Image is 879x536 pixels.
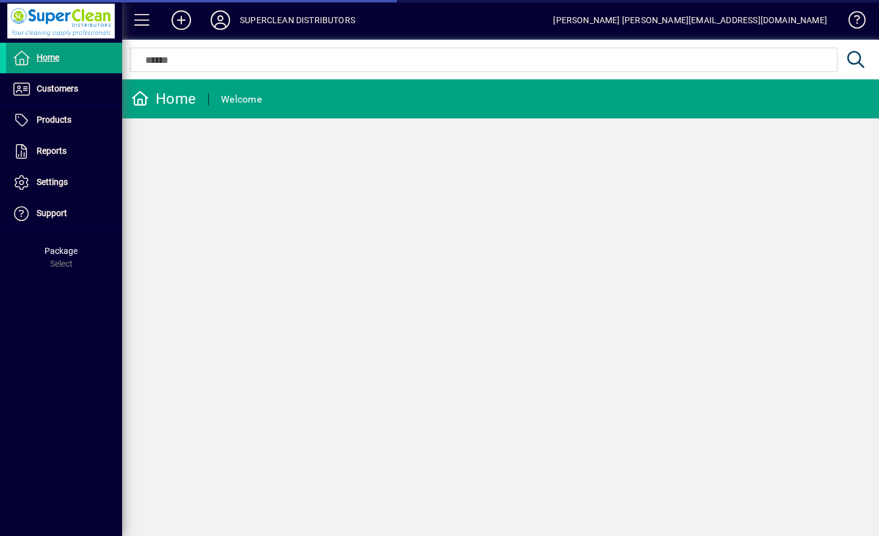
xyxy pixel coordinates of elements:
[37,115,71,125] span: Products
[6,74,122,104] a: Customers
[221,90,262,109] div: Welcome
[45,246,78,256] span: Package
[37,53,59,62] span: Home
[6,167,122,198] a: Settings
[839,2,864,42] a: Knowledge Base
[162,9,201,31] button: Add
[37,146,67,156] span: Reports
[37,208,67,218] span: Support
[6,105,122,136] a: Products
[37,84,78,93] span: Customers
[131,89,196,109] div: Home
[6,198,122,229] a: Support
[6,136,122,167] a: Reports
[553,10,827,30] div: [PERSON_NAME] [PERSON_NAME][EMAIL_ADDRESS][DOMAIN_NAME]
[37,177,68,187] span: Settings
[201,9,240,31] button: Profile
[240,10,355,30] div: SUPERCLEAN DISTRIBUTORS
